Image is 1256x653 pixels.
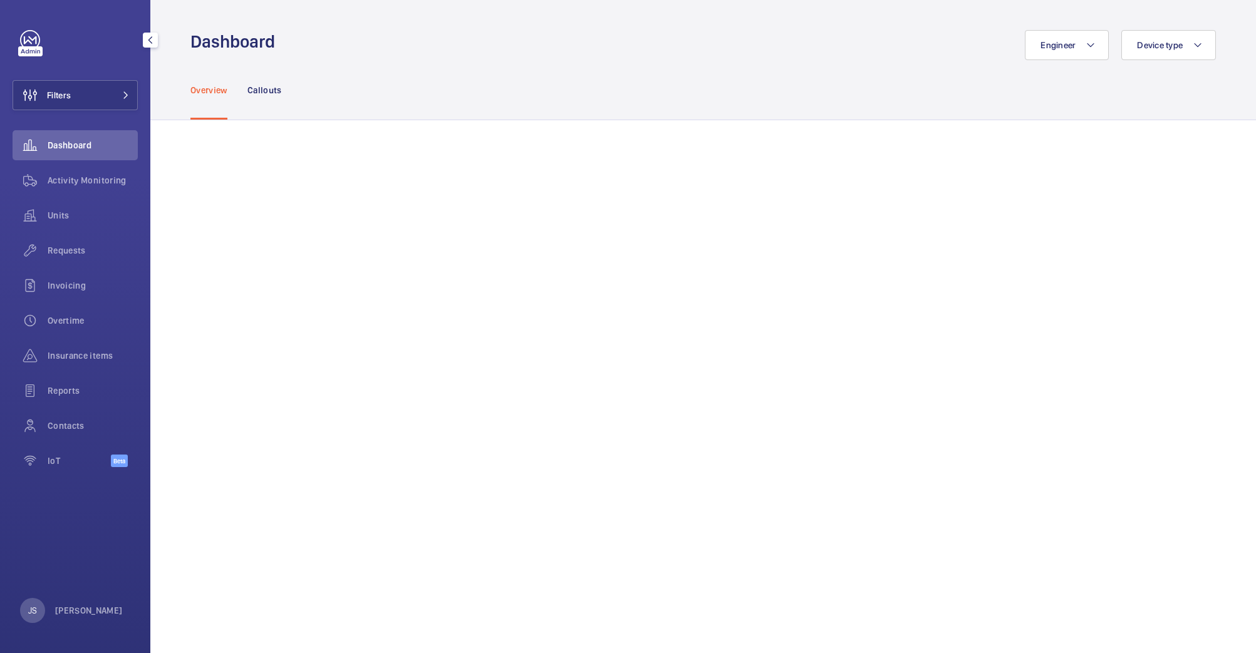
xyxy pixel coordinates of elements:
span: Overtime [48,314,138,327]
span: Dashboard [48,139,138,152]
span: Engineer [1041,40,1076,50]
button: Engineer [1025,30,1109,60]
span: Units [48,209,138,222]
p: Callouts [247,84,282,96]
span: Beta [111,455,128,467]
span: Activity Monitoring [48,174,138,187]
span: Filters [47,89,71,101]
span: IoT [48,455,111,467]
button: Device type [1121,30,1216,60]
span: Invoicing [48,279,138,292]
h1: Dashboard [190,30,283,53]
button: Filters [13,80,138,110]
span: Contacts [48,419,138,432]
span: Device type [1137,40,1183,50]
p: [PERSON_NAME] [55,604,123,617]
span: Reports [48,384,138,397]
p: JS [28,604,37,617]
span: Insurance items [48,349,138,362]
span: Requests [48,244,138,257]
p: Overview [190,84,227,96]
